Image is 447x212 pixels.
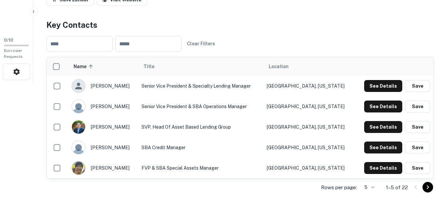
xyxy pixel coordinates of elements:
[138,57,264,76] th: Title
[364,80,402,92] button: See Details
[138,96,264,117] td: Senior Vice President & SBA Operations Manager
[143,63,163,70] span: Title
[138,137,264,158] td: SBA Credit Manager
[72,79,135,93] div: [PERSON_NAME]
[263,137,355,158] td: [GEOGRAPHIC_DATA], [US_STATE]
[386,184,408,191] p: 1–5 of 22
[72,141,135,154] div: [PERSON_NAME]
[72,141,85,154] img: 9c8pery4andzj6ohjkjp54ma2
[47,57,433,178] div: scrollable content
[263,96,355,117] td: [GEOGRAPHIC_DATA], [US_STATE]
[138,158,264,178] td: FVP & SBA Special Assets Manager
[138,117,264,137] td: SVP, Head of Asset Based Lending Group
[263,57,355,76] th: Location
[4,48,23,59] span: Borrower Requests
[405,142,430,153] button: Save
[72,120,135,134] div: [PERSON_NAME]
[364,121,402,133] button: See Details
[269,63,289,70] span: Location
[68,57,138,76] th: Name
[46,19,434,31] h4: Key Contacts
[72,100,135,113] div: [PERSON_NAME]
[263,76,355,96] td: [GEOGRAPHIC_DATA], [US_STATE]
[321,184,357,191] p: Rows per page:
[72,161,85,175] img: 1516797893609
[72,120,85,134] img: 1586928588709
[72,161,135,175] div: [PERSON_NAME]
[364,142,402,153] button: See Details
[184,38,218,50] button: Clear Filters
[360,183,375,192] div: 5
[138,76,264,96] td: Senior Vice President & Specialty Lending Manager
[364,162,402,174] button: See Details
[405,101,430,112] button: Save
[263,117,355,137] td: [GEOGRAPHIC_DATA], [US_STATE]
[263,158,355,178] td: [GEOGRAPHIC_DATA], [US_STATE]
[364,101,402,112] button: See Details
[74,63,95,70] span: Name
[72,100,85,113] img: 9c8pery4andzj6ohjkjp54ma2
[405,80,430,92] button: Save
[405,162,430,174] button: Save
[4,38,13,43] span: 0 / 10
[405,121,430,133] button: Save
[414,159,447,191] iframe: Chat Widget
